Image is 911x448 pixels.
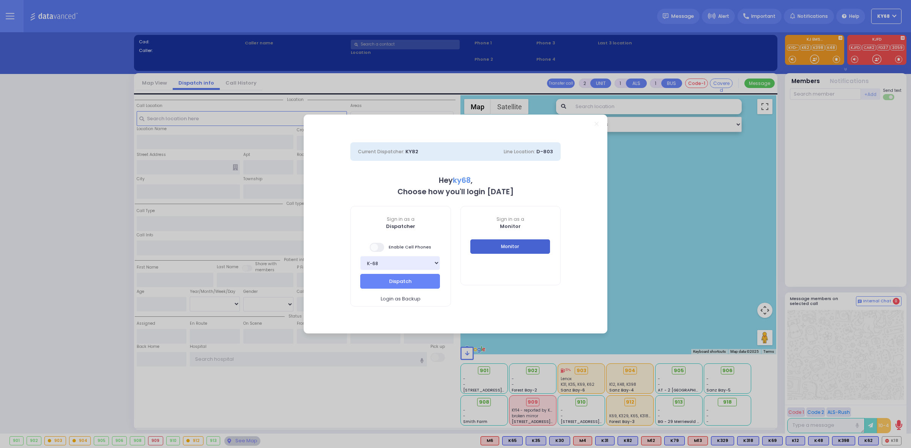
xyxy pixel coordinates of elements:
button: Monitor [470,239,550,254]
span: Enable Cell Phones [370,242,431,253]
span: Line Location: [504,148,535,155]
span: KY82 [405,148,418,155]
span: Login as Backup [381,295,421,303]
b: Monitor [500,223,521,230]
span: ky68 [453,175,471,185]
span: Sign in as a [351,216,451,223]
span: Current Dispatcher: [358,148,404,155]
span: D-803 [536,148,553,155]
b: Choose how you'll login [DATE] [397,187,514,197]
button: Dispatch [360,274,440,288]
span: Sign in as a [461,216,561,223]
b: Dispatcher [386,223,415,230]
a: Close [594,122,599,126]
b: Hey , [439,175,473,185]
